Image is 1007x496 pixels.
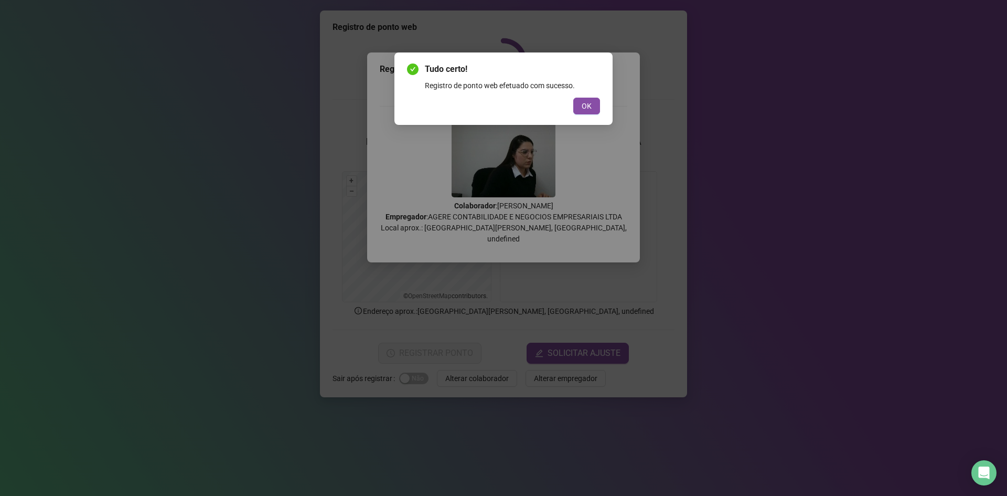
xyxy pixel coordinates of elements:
span: check-circle [407,64,419,75]
span: OK [582,100,592,112]
span: Tudo certo! [425,63,600,76]
button: OK [573,98,600,114]
div: Registro de ponto web efetuado com sucesso. [425,80,600,91]
div: Open Intercom Messenger [971,460,997,486]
